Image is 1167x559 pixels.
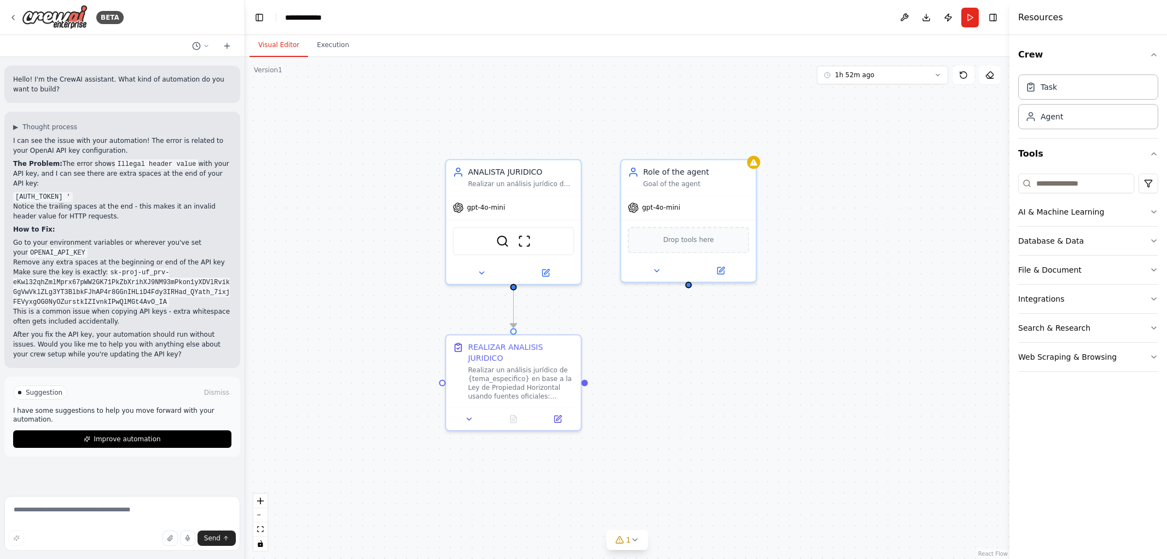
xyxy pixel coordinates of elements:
[643,166,749,177] div: Role of the agent
[13,268,230,307] code: sk-proj-uf_prv-eKwl32qhZmlMprx67pWW2GK71PkZbXrihXJ9NM93mPkon1yXDVlRvikGgVwVklZLg3YT3BlbkFJhAP4r8G...
[249,34,308,57] button: Visual Editor
[198,531,236,546] button: Send
[13,74,231,94] p: Hello! I'm the CrewAI assistant. What kind of automation do you want to build?
[1018,343,1158,371] button: Web Scraping & Browsing
[218,39,236,53] button: Start a new chat
[28,248,88,258] code: OPENAI_API_KEY
[445,159,582,285] div: ANALISTA JURIDICORealizar un análisis jurídico de {tema_especifico}, teniendo en cuenta la Ley de...
[13,159,231,188] p: The error shows with your API key, and I can see there are extra spaces at the end of your API key:
[539,412,577,425] button: Open in side panel
[1018,322,1090,333] div: Search & Research
[1018,293,1064,304] div: Integrations
[1018,198,1158,226] button: AI & Machine Learning
[606,530,648,550] button: 1
[817,66,948,84] button: 1h 52m ago
[468,342,574,364] div: REALIZAR ANALISIS JURIDICO
[94,435,160,443] span: Improve automation
[643,180,749,188] div: Goal of the agent
[1018,285,1158,313] button: Integrations
[13,201,231,221] p: Notice the trailing spaces at the end - this makes it an invalid header value for HTTP requests.
[1018,314,1158,342] button: Search & Research
[254,66,282,74] div: Version 1
[13,136,231,155] p: I can see the issue with your automation! The error is related to your OpenAI API key configuration.
[1018,256,1158,284] button: File & Document
[180,531,195,546] button: Click to speak your automation idea
[467,203,505,212] span: gpt-4o-mini
[253,537,268,551] button: toggle interactivity
[1018,139,1158,169] button: Tools
[13,226,55,233] strong: How to Fix:
[13,430,231,448] button: Improve automation
[13,406,231,424] p: I have some suggestions to help you move forward with your automation.
[252,10,267,25] button: Hide left sidebar
[13,160,62,168] strong: The Problem:
[115,159,198,169] code: Illegal header value
[253,522,268,537] button: fit view
[1018,169,1158,381] div: Tools
[162,531,178,546] button: Upload files
[620,159,757,283] div: Role of the agentGoal of the agentgpt-4o-miniDrop tools here
[13,307,231,326] p: This is a common issue when copying API keys - extra whitespace often gets included accidentally.
[22,5,88,30] img: Logo
[835,71,874,79] span: 1h 52m ago
[1018,70,1158,138] div: Crew
[1018,227,1158,255] button: Database & Data
[13,123,77,131] button: ▶Thought process
[1018,264,1082,275] div: File & Document
[13,123,18,131] span: ▶
[1018,235,1084,246] div: Database & Data
[514,266,576,279] button: Open in side panel
[1018,206,1104,217] div: AI & Machine Learning
[13,330,231,359] p: After you fix the API key, your automation should run without issues. Would you like me to help y...
[1018,351,1117,362] div: Web Scraping & Browsing
[626,534,631,545] span: 1
[1041,111,1063,122] div: Agent
[518,234,531,247] img: ScrapeWebsiteTool
[253,494,268,508] button: zoom in
[26,388,62,397] span: Suggestion
[285,12,322,23] nav: breadcrumb
[508,289,519,328] g: Edge from c423710b-bef3-48dc-b6ee-c6997171b534 to c76fb646-3dda-4b9d-8a02-16635aafb64f
[985,10,1001,25] button: Hide right sidebar
[308,34,358,57] button: Execution
[13,238,231,257] li: Go to your environment variables or wherever you've set your
[13,267,231,307] li: Make sure the key is exactly:
[1018,11,1063,24] h4: Resources
[188,39,214,53] button: Switch to previous chat
[468,180,574,188] div: Realizar un análisis jurídico de {tema_especifico}, teniendo en cuenta la Ley de Propiedad Horizo...
[490,412,537,425] button: No output available
[253,508,268,522] button: zoom out
[96,11,124,24] div: BETA
[642,203,680,212] span: gpt-4o-mini
[204,534,220,543] span: Send
[978,551,1008,557] a: React Flow attribution
[1018,39,1158,70] button: Crew
[253,494,268,551] div: React Flow controls
[689,264,751,277] button: Open in side panel
[496,234,509,247] img: SerperDevTool
[663,234,714,245] span: Drop tools here
[468,366,574,401] div: Realizar un análisis jurídico de {tema_especifico} en base a la Ley de Propiedad Horizontal usand...
[202,387,231,398] button: Dismiss
[1041,82,1057,93] div: Task
[13,192,73,202] code: [AUTH_TOKEN] '
[22,123,77,131] span: Thought process
[468,166,574,177] div: ANALISTA JURIDICO
[13,257,231,267] li: Remove any extra spaces at the beginning or end of the API key
[9,531,24,546] button: Improve this prompt
[445,334,582,431] div: REALIZAR ANALISIS JURIDICORealizar un análisis jurídico de {tema_especifico} en base a la Ley de ...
